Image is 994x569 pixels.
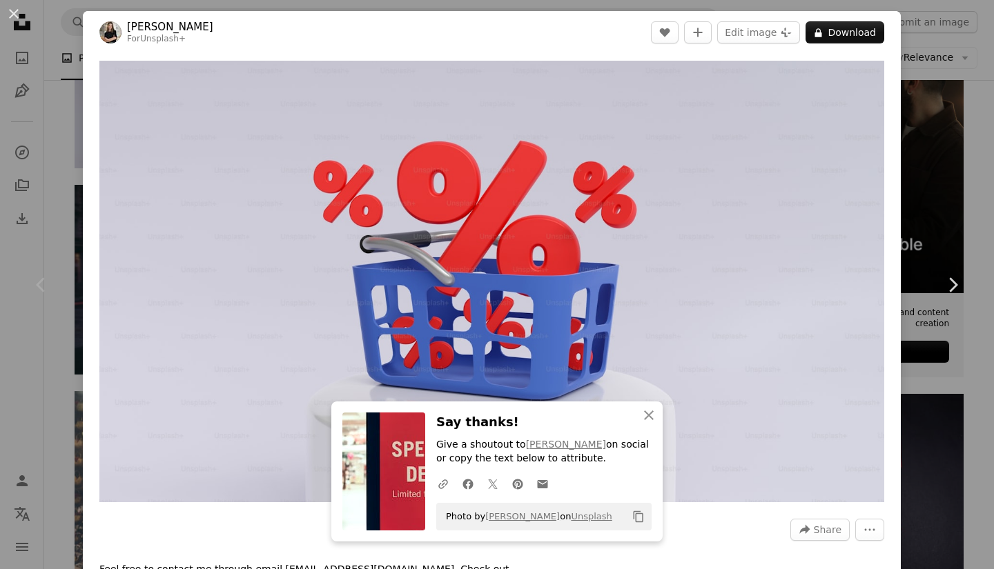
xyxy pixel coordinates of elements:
[436,438,652,466] p: Give a shoutout to on social or copy the text below to attribute.
[571,511,612,521] a: Unsplash
[717,21,800,43] button: Edit image
[855,519,884,541] button: More Actions
[439,506,612,528] span: Photo by on
[790,519,850,541] button: Share this image
[530,470,555,497] a: Share over email
[127,20,213,34] a: [PERSON_NAME]
[485,511,560,521] a: [PERSON_NAME]
[651,21,679,43] button: Like
[684,21,712,43] button: Add to Collection
[140,34,186,43] a: Unsplash+
[806,21,884,43] button: Download
[526,439,606,450] a: [PERSON_NAME]
[627,505,650,528] button: Copy to clipboard
[480,470,505,497] a: Share on Twitter
[99,61,884,502] button: Zoom in on this image
[436,412,652,432] h3: Say thanks!
[911,219,994,351] a: Next
[456,470,480,497] a: Share on Facebook
[99,21,121,43] img: Go to Mariia Shalabaieva's profile
[127,34,213,45] div: For
[505,470,530,497] a: Share on Pinterest
[99,61,884,502] img: a blue basket with a red percentage sign on top of it
[814,519,841,540] span: Share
